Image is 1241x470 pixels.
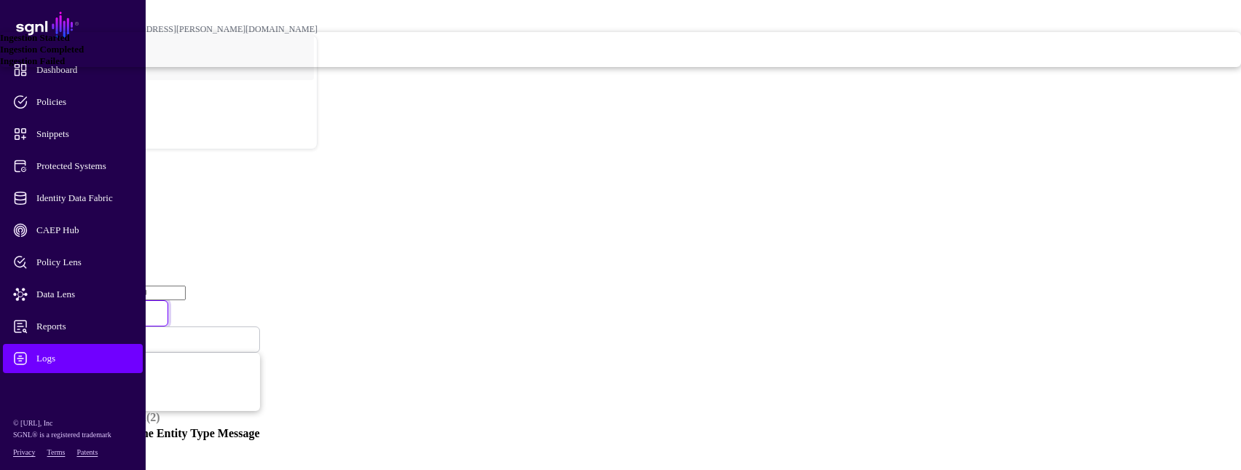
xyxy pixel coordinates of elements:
[13,287,156,302] span: Data Lens
[3,312,143,341] a: Reports
[3,87,143,117] a: Policies
[3,344,143,373] a: Logs
[156,426,216,441] th: Entity Type
[217,426,261,441] th: Message
[13,418,133,429] p: © [URL], Inc
[29,24,318,35] div: [PERSON_NAME][EMAIL_ADDRESS][PERSON_NAME][DOMAIN_NAME]
[13,351,156,366] span: Logs
[3,55,143,85] a: Dashboard
[3,248,143,277] a: Policy Lens
[13,63,156,77] span: Dashboard
[13,429,133,441] p: SGNL® is a registered trademark
[3,120,143,149] a: Snippets
[30,127,317,138] div: Log out
[108,411,160,423] a: Refresh (2)
[3,152,143,181] a: Protected Systems
[13,448,36,456] a: Privacy
[47,448,66,456] a: Terms
[3,280,143,309] a: Data Lens
[3,216,143,245] a: CAEP Hub
[13,127,156,141] span: Snippets
[13,95,156,109] span: Policies
[3,376,143,405] a: Admin
[13,223,156,238] span: CAEP Hub
[3,184,143,213] a: Identity Data Fabric
[13,255,156,270] span: Policy Lens
[6,171,1235,191] h2: Logs
[76,448,98,456] a: Patents
[13,319,156,334] span: Reports
[30,76,317,122] a: POC
[9,9,137,41] a: SGNL
[13,191,156,205] span: Identity Data Fabric
[13,159,156,173] span: Protected Systems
